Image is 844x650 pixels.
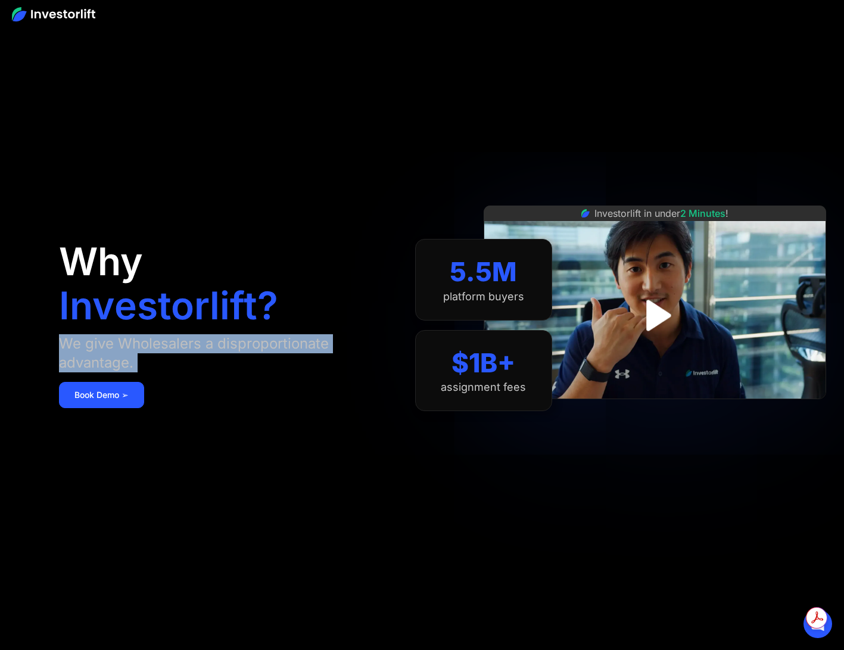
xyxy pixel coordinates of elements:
a: Book Demo ➢ [59,382,144,408]
div: 5.5M [450,256,517,288]
div: $1B+ [451,347,515,379]
div: We give Wholesalers a disproportionate advantage. [59,334,391,372]
iframe: Customer reviews powered by Trustpilot [565,405,744,419]
span: 2 Minutes [680,207,725,219]
div: Investorlift in under ! [594,206,728,220]
div: platform buyers [443,290,524,303]
h1: Investorlift? [59,287,278,325]
h1: Why [59,242,143,281]
a: open lightbox [628,289,681,342]
div: assignment fees [441,381,526,394]
div: Open Intercom Messenger [803,609,832,638]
